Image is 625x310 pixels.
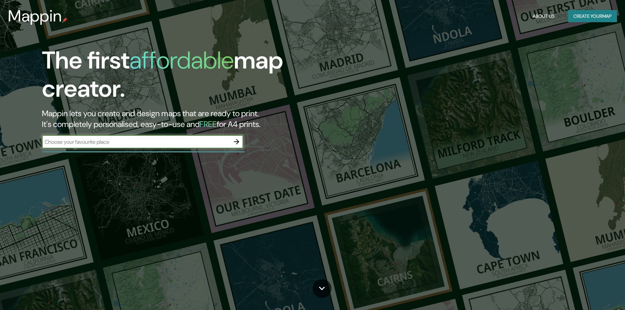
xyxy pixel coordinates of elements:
[42,108,355,130] h2: Mappin lets you create and design maps that are ready to print. It's completely personalised, eas...
[129,45,234,76] h1: affordable
[568,10,617,23] button: Create yourmap
[62,17,67,23] img: mappin-pin
[42,46,355,108] h1: The first map creator.
[530,10,557,23] button: About Us
[42,138,230,146] input: Choose your favourite place
[8,7,62,26] h3: Mappin
[200,119,217,129] h5: FREE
